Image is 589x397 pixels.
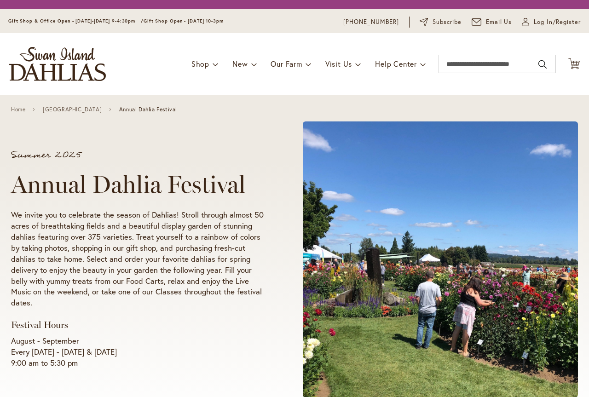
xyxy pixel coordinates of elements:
span: Gift Shop & Office Open - [DATE]-[DATE] 9-4:30pm / [8,18,144,24]
a: Log In/Register [522,17,581,27]
span: Email Us [486,17,512,27]
a: Email Us [472,17,512,27]
a: Home [11,106,25,113]
span: Visit Us [325,59,352,69]
span: Our Farm [271,59,302,69]
span: Help Center [375,59,417,69]
p: August - September Every [DATE] - [DATE] & [DATE] 9:00 am to 5:30 pm [11,335,268,368]
a: [GEOGRAPHIC_DATA] [43,106,102,113]
a: Subscribe [420,17,462,27]
span: Subscribe [433,17,462,27]
p: We invite you to celebrate the season of Dahlias! Stroll through almost 50 acres of breathtaking ... [11,209,268,309]
span: Annual Dahlia Festival [119,106,177,113]
span: New [232,59,248,69]
span: Shop [191,59,209,69]
a: [PHONE_NUMBER] [343,17,399,27]
h3: Festival Hours [11,319,268,331]
h1: Annual Dahlia Festival [11,171,268,198]
a: store logo [9,47,106,81]
p: Summer 2025 [11,150,268,160]
span: Gift Shop Open - [DATE] 10-3pm [144,18,224,24]
span: Log In/Register [534,17,581,27]
button: Search [538,57,547,72]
